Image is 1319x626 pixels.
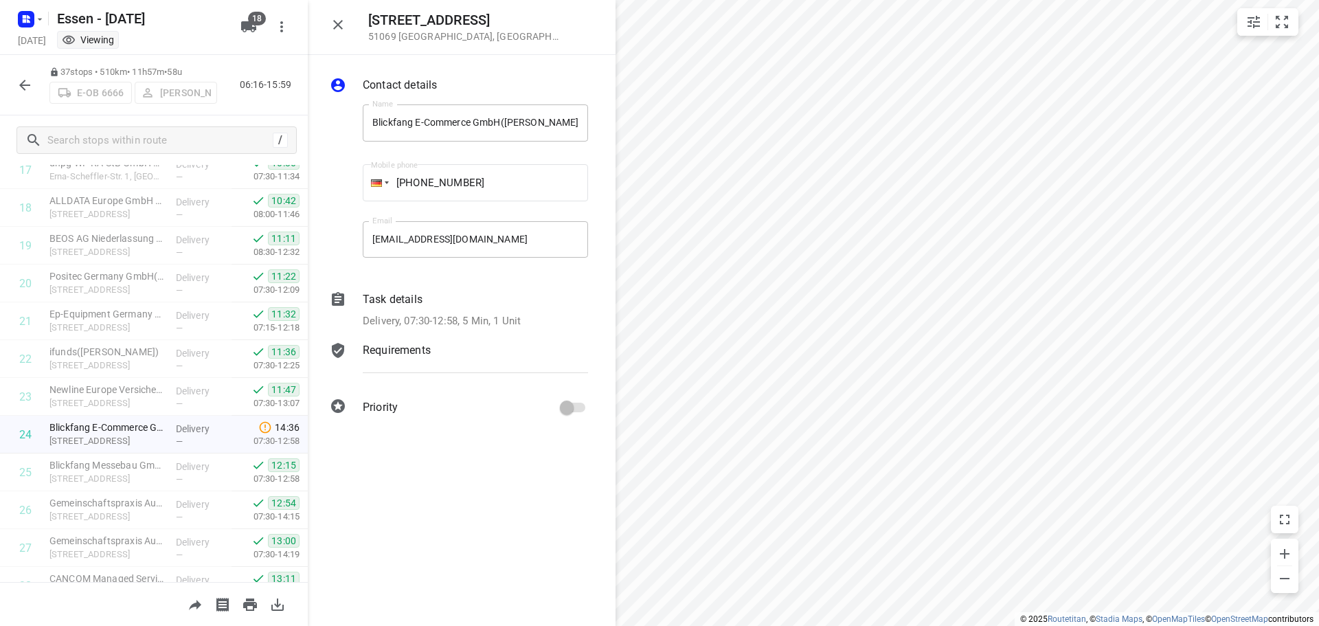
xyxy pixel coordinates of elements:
p: 07:15-12:18 [232,321,300,335]
p: 06:16-15:59 [240,78,297,92]
svg: Done [251,458,265,472]
svg: Done [251,345,265,359]
span: — [176,172,183,182]
p: Delivery [176,460,227,473]
span: Print route [236,597,264,610]
span: Print shipping labels [209,597,236,610]
p: 07:30-12:58 [232,472,300,486]
span: 18 [248,12,266,25]
p: [STREET_ADDRESS] [49,472,165,486]
p: Delivery [176,195,227,209]
span: Share route [181,597,209,610]
li: © 2025 , © , © © contributors [1020,614,1314,624]
svg: Late [258,421,272,434]
span: 11:11 [268,232,300,245]
p: 08:30-12:32 [232,245,300,259]
button: Fit zoom [1268,8,1296,36]
div: 27 [19,541,32,555]
input: 1 (702) 123-4567 [363,164,588,201]
p: Contact details [363,77,437,93]
span: 12:54 [268,496,300,510]
span: — [176,550,183,560]
p: Delivery [176,573,227,587]
span: 11:32 [268,307,300,321]
p: [STREET_ADDRESS] [49,321,165,335]
p: Hauptstraße 116, Langenfeld [49,548,165,561]
span: — [176,210,183,220]
a: Stadia Maps [1096,614,1142,624]
a: OpenStreetMap [1211,614,1268,624]
div: 26 [19,504,32,517]
span: — [176,436,183,447]
div: small contained button group [1237,8,1298,36]
div: Requirements [330,342,588,383]
p: Delivery [176,384,227,398]
p: [STREET_ADDRESS] [49,396,165,410]
svg: Done [251,194,265,208]
svg: Done [251,307,265,321]
p: Task details [363,291,422,308]
p: Delivery [176,498,227,511]
div: 19 [19,239,32,252]
a: Routetitan [1048,614,1086,624]
p: Delivery [176,346,227,360]
p: Delivery [176,271,227,284]
p: 07:30-11:34 [232,170,300,183]
label: Mobile phone [371,161,418,169]
button: Close [324,11,352,38]
p: Newline Europe Versicherung AG(Susanne Ludwig) [49,383,165,396]
span: — [176,285,183,295]
span: 11:47 [268,383,300,396]
p: Priority [363,399,398,416]
div: 25 [19,466,32,479]
p: 07:30-12:25 [232,359,300,372]
span: 13:11 [268,572,300,585]
p: Schanzenstraße 39/D2, Köln [49,359,165,372]
p: 07:30-14:15 [232,510,300,524]
div: 17 [19,164,32,177]
div: 22 [19,353,32,366]
div: 18 [19,201,32,214]
h5: [STREET_ADDRESS] [368,12,561,28]
span: 58u [167,67,181,77]
span: — [176,247,183,258]
svg: Done [251,383,265,396]
div: / [273,133,288,148]
span: — [176,361,183,371]
p: Delivery [176,422,227,436]
p: Positec Germany GmbH(Sandra Knauf) [49,269,165,283]
span: 10:42 [268,194,300,208]
p: Delivery, 07:30-12:58, 5 Min, 1 Unit [363,313,521,329]
p: CANCOM Managed Services GmbH(Jenny Horn) [49,572,165,585]
a: OpenMapTiles [1152,614,1205,624]
svg: Done [251,269,265,283]
p: 07:30-14:19 [232,548,300,561]
p: [STREET_ADDRESS] [49,283,165,297]
button: 18 [235,13,262,41]
p: 08:00-11:46 [232,208,300,221]
p: [STREET_ADDRESS] [49,434,165,448]
div: You are currently in view mode. To make any changes, go to edit project. [62,33,114,47]
svg: Done [251,572,265,585]
p: [STREET_ADDRESS] [49,208,165,221]
div: Task detailsDelivery, 07:30-12:58, 5 Min, 1 Unit [330,291,588,329]
p: Hauptstraße 119, Langenfeld [49,510,165,524]
p: Requirements [363,342,431,359]
p: Ep-Equipment Germany GmbH(Pasquale Cantavenera) [49,307,165,321]
p: BEOS AG Niederlassung Rhein-Ruhr(Petra Lurie) [49,232,165,245]
span: — [176,399,183,409]
span: — [176,474,183,484]
svg: Done [251,496,265,510]
p: 37 stops • 510km • 11h57m [49,66,217,79]
p: Blickfang Messebau GmbH(Melanie Rosenbach) [49,458,165,472]
p: Delivery [176,233,227,247]
button: Map settings [1240,8,1267,36]
div: Contact details [330,77,588,96]
p: Gemeinschaftspraxis Augenärzte Langenfeld(NAMELESS CONTACT) [49,534,165,548]
div: Germany: + 49 [363,164,389,201]
button: More [268,13,295,41]
p: Delivery [176,309,227,322]
span: 13:00 [268,534,300,548]
p: Blickfang E-Commerce GmbH(Melanie Rosenbach) [49,421,165,434]
div: 28 [19,579,32,592]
